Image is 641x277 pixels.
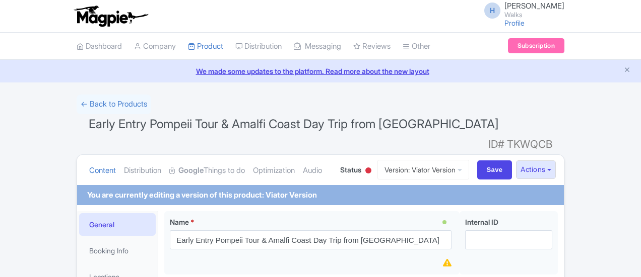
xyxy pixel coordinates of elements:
a: Optimization [253,155,295,187]
a: Company [134,33,176,60]
input: Save [477,160,512,179]
a: H [PERSON_NAME] Walks [478,2,564,18]
span: H [484,3,500,19]
a: Subscription [508,38,564,53]
span: Internal ID [465,218,498,226]
a: Profile [504,19,525,27]
a: Reviews [353,33,391,60]
a: Dashboard [77,33,122,60]
a: Distribution [235,33,282,60]
a: Product [188,33,223,60]
button: Close announcement [623,65,631,76]
span: ID# TKWQCB [488,134,552,154]
span: Early Entry Pompeii Tour & Amalfi Coast Day Trip from [GEOGRAPHIC_DATA] [89,117,499,131]
span: [PERSON_NAME] [504,1,564,11]
a: Messaging [294,33,341,60]
a: GoogleThings to do [169,155,245,187]
div: You are currently editing a version of this product: Viator Version [87,190,317,201]
a: Other [403,33,430,60]
a: General [79,213,156,236]
span: Status [340,164,361,175]
a: Audio [303,155,322,187]
strong: Google [178,165,204,176]
small: Walks [504,12,564,18]
a: Distribution [124,155,161,187]
a: We made some updates to the platform. Read more about the new layout [6,66,635,76]
a: Booking Info [79,239,156,262]
div: Inactive [363,163,373,179]
a: ← Back to Products [77,95,151,114]
button: Actions [516,160,556,179]
img: logo-ab69f6fb50320c5b225c76a69d11143b.png [72,5,150,27]
span: Name [170,218,189,226]
a: Version: Viator Version [377,160,469,179]
a: Content [89,155,116,187]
